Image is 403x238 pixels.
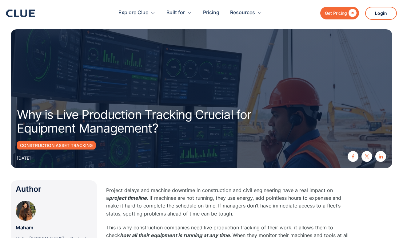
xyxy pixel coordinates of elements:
a: Pricing [203,3,219,23]
div: Author [16,185,92,193]
h1: Why is Live Production Tracking Crucial for Equipment Management? [17,108,275,135]
p: Project delays and machine downtime in construction and civil engineering have a real impact on a... [106,187,352,218]
img: twitter X icon [365,154,369,158]
div: Get Pricing [325,9,347,17]
em: project timeline [109,195,147,201]
div: [DATE] [17,154,31,162]
div: Built for [166,3,185,23]
div:  [347,9,357,17]
a: Get Pricing [320,7,359,19]
a: Login [365,7,397,20]
div: Explore Clue [118,3,148,23]
img: Maham [16,201,36,221]
img: linkedin icon [379,154,383,158]
a: Construction Asset tracking [17,141,96,150]
img: facebook icon [351,154,355,158]
div: Resources [230,3,255,23]
p: Maham [16,224,33,232]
